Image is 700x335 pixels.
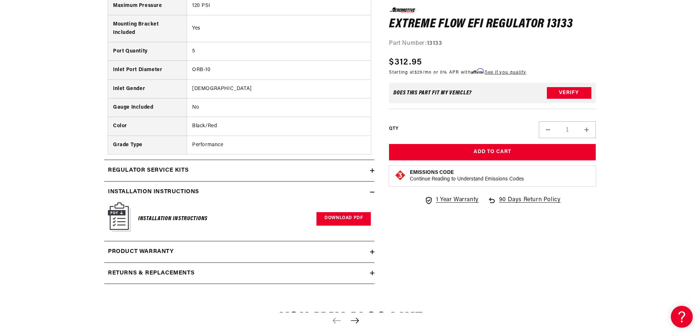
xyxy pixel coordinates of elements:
summary: Product warranty [104,241,374,262]
th: Inlet Port Diameter [108,61,187,79]
td: [DEMOGRAPHIC_DATA] [187,79,371,98]
h2: Returns & replacements [108,269,194,278]
th: Gauge Included [108,98,187,117]
button: Add to Cart [389,144,596,160]
a: 90 Days Return Policy [487,195,561,212]
h2: Regulator Service Kits [108,166,188,175]
div: Part Number: [389,39,596,48]
th: Grade Type [108,136,187,154]
td: 5 [187,42,371,61]
button: Previous slide [328,312,345,328]
td: Performance [187,136,371,154]
strong: 13133 [427,40,442,46]
button: Verify [547,87,591,99]
span: Affirm [471,68,484,74]
h6: Installation Instructions [138,214,207,224]
button: Emissions CodeContinue Reading to Understand Emissions Codes [410,170,524,183]
p: Starting at /mo or 0% APR with . [389,69,526,75]
button: Next slide [347,312,363,328]
strong: Emissions Code [410,170,454,175]
a: See if you qualify - Learn more about Affirm Financing (opens in modal) [485,70,526,74]
td: Black/Red [187,117,371,136]
a: 1 Year Warranty [424,195,479,205]
th: Mounting Bracket Included [108,15,187,42]
span: $312.95 [389,55,422,69]
summary: Regulator Service Kits [104,160,374,181]
img: Emissions code [394,170,406,181]
td: Yes [187,15,371,42]
h2: You may also like [86,312,614,329]
h1: Extreme Flow EFI Regulator 13133 [389,18,596,30]
summary: Returns & replacements [104,263,374,284]
a: Download PDF [316,212,371,226]
td: No [187,98,371,117]
th: Port Quantity [108,42,187,61]
h2: Product warranty [108,247,174,257]
td: ORB-10 [187,61,371,79]
span: $29 [415,70,423,74]
label: QTY [389,126,398,132]
span: 90 Days Return Policy [499,195,561,212]
summary: Installation Instructions [104,182,374,203]
h2: Installation Instructions [108,187,199,197]
th: Inlet Gender [108,79,187,98]
div: Does This part fit My vehicle? [393,90,472,96]
p: Continue Reading to Understand Emissions Codes [410,176,524,183]
img: Instruction Manual [108,202,131,232]
span: 1 Year Warranty [436,195,479,205]
th: Color [108,117,187,136]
